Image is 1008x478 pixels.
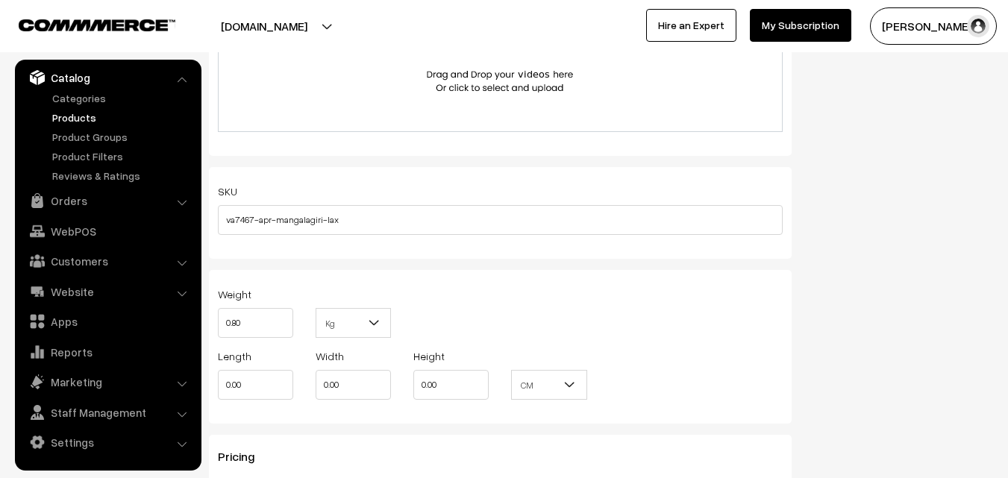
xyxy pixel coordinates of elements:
a: Orders [19,187,196,214]
a: Customers [19,248,196,274]
span: CM [512,372,586,398]
a: COMMMERCE [19,15,149,33]
a: Reports [19,339,196,365]
a: Staff Management [19,399,196,426]
label: SKU [218,183,237,199]
span: CM [511,370,586,400]
a: Apps [19,308,196,335]
a: Catalog [19,64,196,91]
img: COMMMERCE [19,19,175,31]
span: Kg [316,308,391,338]
a: WebPOS [19,218,196,245]
input: Weight [218,308,293,338]
a: Marketing [19,368,196,395]
button: [PERSON_NAME] [870,7,997,45]
label: Width [316,348,344,364]
button: [DOMAIN_NAME] [169,7,360,45]
a: Product Groups [48,129,196,145]
label: Weight [218,286,251,302]
a: Hire an Expert [646,9,736,42]
a: Website [19,278,196,305]
img: user [967,15,989,37]
a: Categories [48,90,196,106]
a: Product Filters [48,148,196,164]
span: Kg [316,310,390,336]
a: Products [48,110,196,125]
a: Reviews & Ratings [48,168,196,183]
span: Pricing [218,449,272,464]
a: My Subscription [750,9,851,42]
a: Settings [19,429,196,456]
label: Length [218,348,251,364]
input: SKU [218,205,783,235]
label: Height [413,348,445,364]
